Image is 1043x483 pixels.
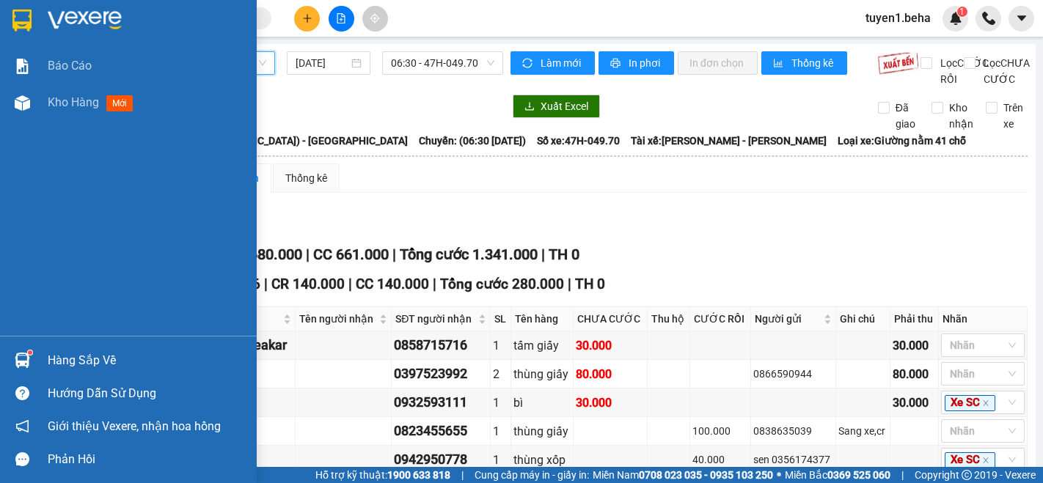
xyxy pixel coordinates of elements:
span: copyright [962,470,972,480]
div: 0866590944 [753,366,833,382]
span: Làm mới [541,55,583,71]
img: phone-icon [982,12,995,25]
strong: 0369 525 060 [827,469,890,481]
div: thùng xốp [513,451,571,469]
span: Lọc CHƯA CƯỚC [978,55,1032,87]
div: 1 [493,394,508,412]
sup: 1 [28,350,32,355]
span: Tổng cước 280.000 [440,276,564,292]
span: Chuyến: (06:30 [DATE]) [419,133,526,149]
div: 80.000 [893,365,936,383]
span: TH 0 [575,276,605,292]
div: bì [513,394,571,412]
div: 30.000 [576,336,645,355]
span: question-circle [15,386,29,400]
span: TH 0 [549,246,579,263]
div: Hàng sắp về [48,350,246,372]
span: CR 680.000 [227,246,302,263]
span: Báo cáo [48,56,92,75]
span: Hỗ trợ kỹ thuật: [315,467,450,483]
img: warehouse-icon [15,353,30,368]
span: close [982,457,989,464]
div: Thống kê [285,170,327,186]
span: bar-chart [773,58,786,70]
span: Cung cấp máy in - giấy in: [475,467,589,483]
button: bar-chartThống kê [761,51,847,75]
td: 0932593111 [392,388,491,417]
span: | [901,467,904,483]
span: | [306,246,310,263]
img: icon-new-feature [949,12,962,25]
img: 9k= [877,51,919,75]
span: tuyen1.beha [854,9,943,27]
span: Tổng cước 1.341.000 [400,246,538,263]
img: warehouse-icon [15,95,30,111]
span: | [264,276,268,292]
span: CC 661.000 [313,246,389,263]
span: Đã giao [890,100,921,132]
span: printer [610,58,623,70]
span: | [392,246,396,263]
div: 40.000 [692,451,748,468]
span: Tên người nhận [299,311,377,327]
span: Người gửi [755,311,821,327]
div: sen 0356174377 [753,451,833,468]
span: CC 140.000 [356,276,429,292]
button: syncLàm mới [510,51,595,75]
div: Hướng dẫn sử dụng [48,383,246,405]
span: Xe SC [945,395,995,411]
sup: 1 [957,7,967,17]
span: plus [302,13,312,23]
button: printerIn phơi [599,51,674,75]
button: downloadXuất Excel [513,95,600,118]
div: 30.000 [893,336,936,355]
span: | [348,276,352,292]
span: mới [106,95,133,111]
div: 0942950778 [394,449,488,470]
div: 2 [493,365,508,383]
div: 0932593111 [394,392,488,413]
span: download [524,101,535,113]
img: logo-vxr [12,10,32,32]
td: 0942950778 [392,446,491,474]
div: thùng giấy [513,365,571,383]
span: Thống kê [791,55,835,71]
div: Phản hồi [48,449,246,471]
button: plus [294,6,320,32]
th: CHƯA CƯỚC [574,307,648,331]
span: SĐT người nhận [395,311,475,327]
div: thùng giấy [513,422,571,440]
td: 0858715716 [392,331,491,360]
span: Loại xe: Giường nằm 41 chỗ [838,133,966,149]
span: Tài xế: [PERSON_NAME] - [PERSON_NAME] [631,133,827,149]
span: Trên xe [998,100,1029,132]
div: 1 [493,336,508,355]
span: Giới thiệu Vexere, nhận hoa hồng [48,417,221,435]
span: aim [370,13,380,23]
button: In đơn chọn [678,51,758,75]
div: tấm giấy [513,336,571,355]
span: Xe SC [945,452,995,468]
div: Sang xe,cr [838,423,888,439]
td: 0397523992 [392,360,491,388]
span: | [433,276,436,292]
div: 0838635039 [753,423,833,439]
img: solution-icon [15,59,30,74]
span: Miền Bắc [785,467,890,483]
span: 1 [959,7,965,17]
div: 30.000 [893,394,936,412]
span: | [461,467,464,483]
th: CƯỚC RỒI [690,307,751,331]
span: In phơi [629,55,662,71]
span: Kho hàng [48,95,99,109]
strong: 0708 023 035 - 0935 103 250 [639,469,773,481]
span: close [982,399,989,407]
div: 0823455655 [394,421,488,441]
td: 0823455655 [392,417,491,446]
div: Nhãn [943,311,1023,327]
span: CR 140.000 [271,276,345,292]
span: caret-down [1015,12,1028,25]
th: Phải thu [890,307,939,331]
span: sync [522,58,535,70]
strong: 1900 633 818 [387,469,450,481]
